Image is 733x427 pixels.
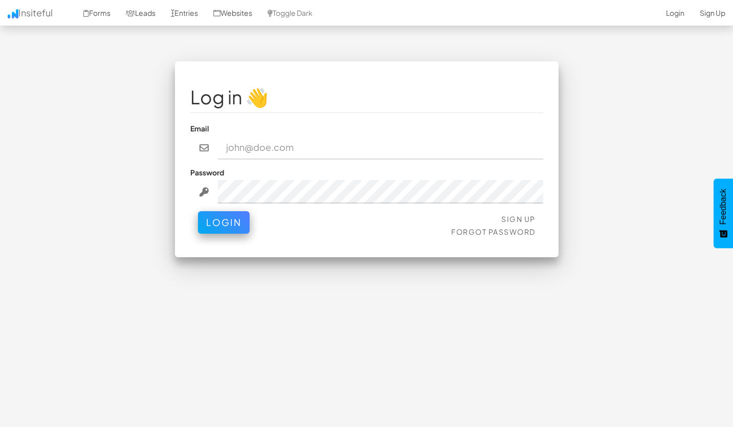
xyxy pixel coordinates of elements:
a: Sign Up [501,214,536,223]
label: Password [190,167,224,177]
a: Forgot Password [451,227,536,236]
h1: Log in 👋 [190,87,543,107]
button: Feedback - Show survey [714,178,733,248]
button: Login [198,211,250,234]
span: Feedback [719,189,728,224]
input: john@doe.com [218,136,543,160]
label: Email [190,123,209,133]
img: icon.png [8,9,18,18]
